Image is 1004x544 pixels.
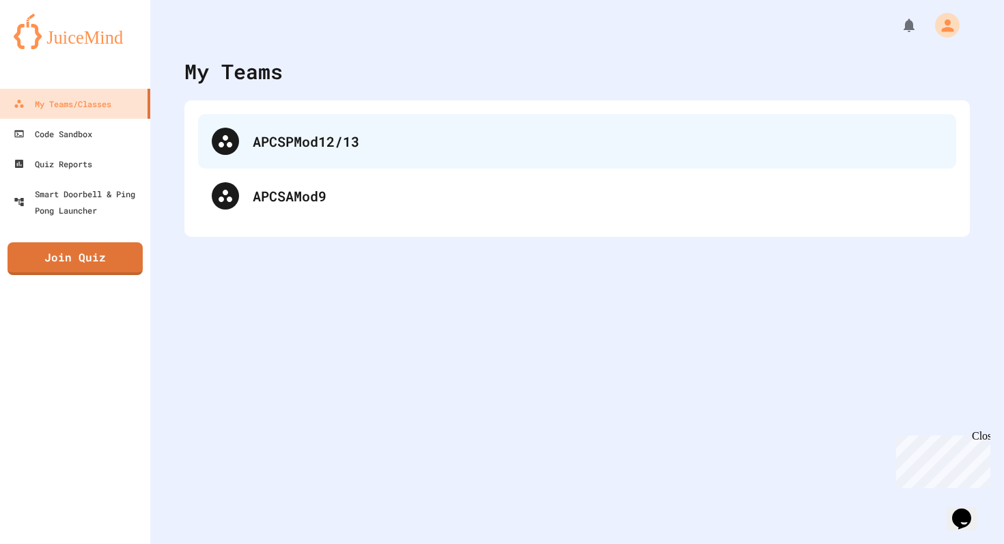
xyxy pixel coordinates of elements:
[14,156,92,172] div: Quiz Reports
[921,10,963,41] div: My Account
[14,96,111,112] div: My Teams/Classes
[198,114,956,169] div: APCSPMod12/13
[184,56,283,87] div: My Teams
[253,186,943,206] div: APCSAMod9
[876,14,921,37] div: My Notifications
[198,169,956,223] div: APCSAMod9
[14,14,137,49] img: logo-orange.svg
[947,489,990,530] iframe: chat widget
[253,131,943,152] div: APCSPMod12/13
[8,242,143,275] a: Join Quiz
[14,126,92,142] div: Code Sandbox
[5,5,94,87] div: Chat with us now!Close
[891,430,990,488] iframe: chat widget
[14,186,145,218] div: Smart Doorbell & Ping Pong Launcher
